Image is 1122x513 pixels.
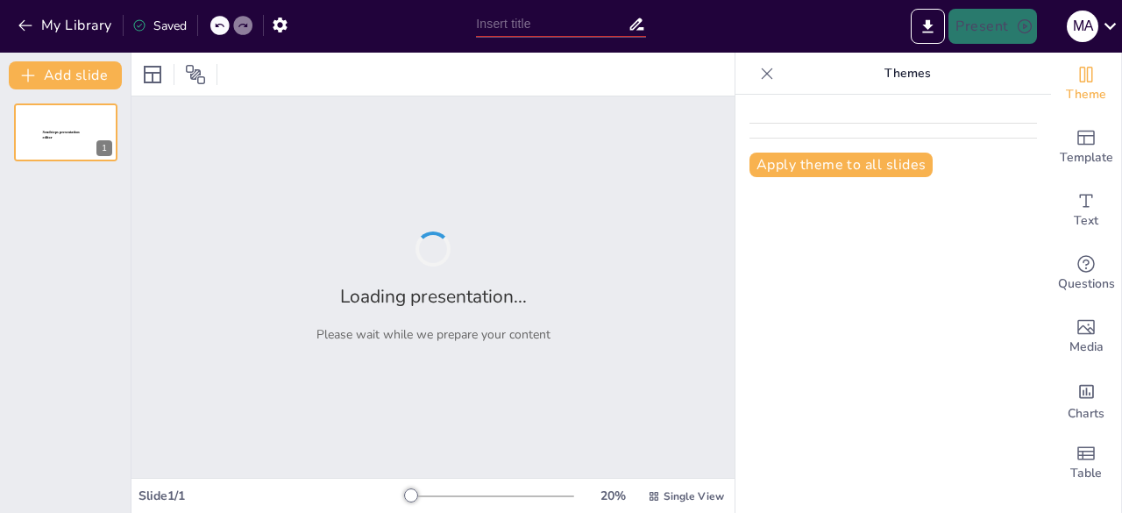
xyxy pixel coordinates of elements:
div: Slide 1 / 1 [138,488,406,504]
div: 1 [96,140,112,156]
div: 1 [14,103,117,161]
button: M A [1067,9,1098,44]
span: Sendsteps presentation editor [43,131,80,140]
div: Add charts and graphs [1051,368,1121,431]
span: Position [185,64,206,85]
button: Apply theme to all slides [749,153,933,177]
span: Text [1074,211,1098,231]
p: Themes [781,53,1033,95]
div: Add images, graphics, shapes or video [1051,305,1121,368]
button: Add slide [9,61,122,89]
input: Insert title [476,11,627,37]
span: Table [1070,464,1102,483]
span: Theme [1066,85,1106,104]
p: Please wait while we prepare your content [316,326,550,343]
div: Saved [132,18,187,34]
span: Charts [1068,404,1104,424]
button: Export to PowerPoint [911,9,945,44]
div: Add ready made slides [1051,116,1121,179]
div: 20 % [592,488,634,504]
div: Layout [138,61,167,89]
span: Questions [1058,274,1115,294]
span: Template [1060,148,1113,167]
h2: Loading presentation... [340,284,527,309]
div: Add text boxes [1051,179,1121,242]
div: Add a table [1051,431,1121,495]
span: Single View [664,489,724,503]
div: Get real-time input from your audience [1051,242,1121,305]
div: M A [1067,11,1098,42]
button: Present [948,9,1036,44]
span: Media [1069,338,1104,357]
div: Change the overall theme [1051,53,1121,116]
button: My Library [13,11,119,39]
